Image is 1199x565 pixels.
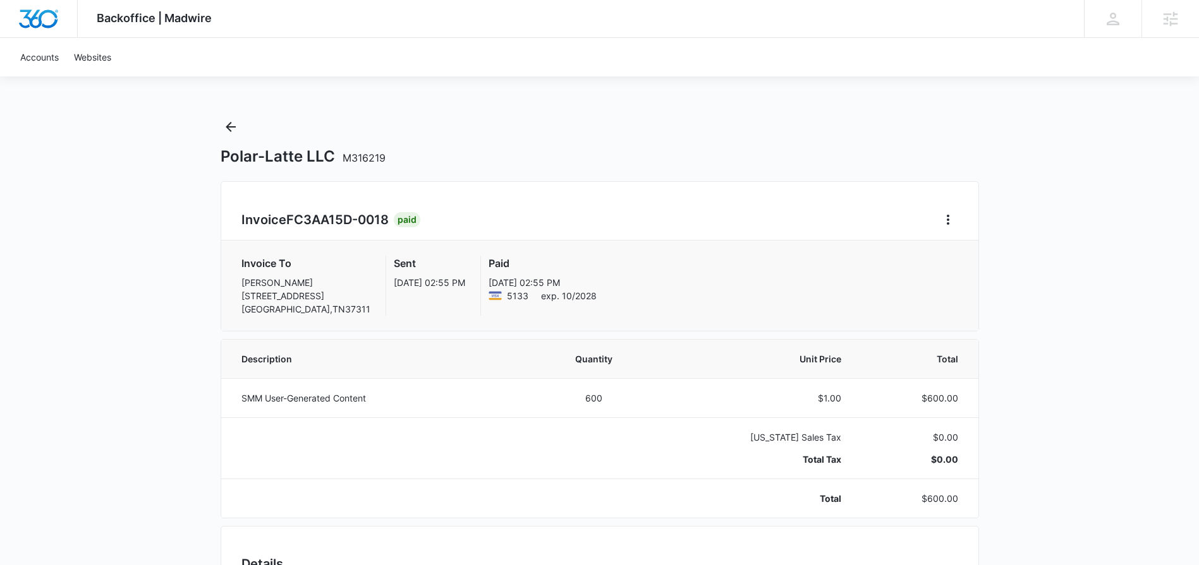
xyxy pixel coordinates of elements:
[537,378,652,417] td: 600
[872,352,958,366] span: Total
[221,117,241,137] button: Back
[541,289,597,302] span: exp. 10/2028
[872,431,958,444] p: $0.00
[552,352,636,366] span: Quantity
[241,210,394,229] h2: Invoice
[872,391,958,405] p: $600.00
[872,453,958,466] p: $0.00
[394,256,465,271] h3: Sent
[394,276,465,289] p: [DATE] 02:55 PM
[489,276,597,289] p: [DATE] 02:55 PM
[666,492,841,505] p: Total
[507,289,528,302] span: Visa ending with
[241,391,522,405] p: SMM User-Generated Content
[343,152,386,164] span: M316219
[666,453,841,466] p: Total Tax
[13,38,66,76] a: Accounts
[221,147,386,166] h1: Polar-Latte LLC
[938,210,958,230] button: Home
[241,256,370,271] h3: Invoice To
[66,38,119,76] a: Websites
[241,352,522,366] span: Description
[286,212,389,227] span: FC3AA15D-0018
[241,276,370,316] p: [PERSON_NAME] [STREET_ADDRESS] [GEOGRAPHIC_DATA] , TN 37311
[872,492,958,505] p: $600.00
[394,212,420,227] div: Paid
[666,431,841,444] p: [US_STATE] Sales Tax
[666,352,841,366] span: Unit Price
[666,391,841,405] p: $1.00
[97,11,212,25] span: Backoffice | Madwire
[489,256,597,271] h3: Paid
